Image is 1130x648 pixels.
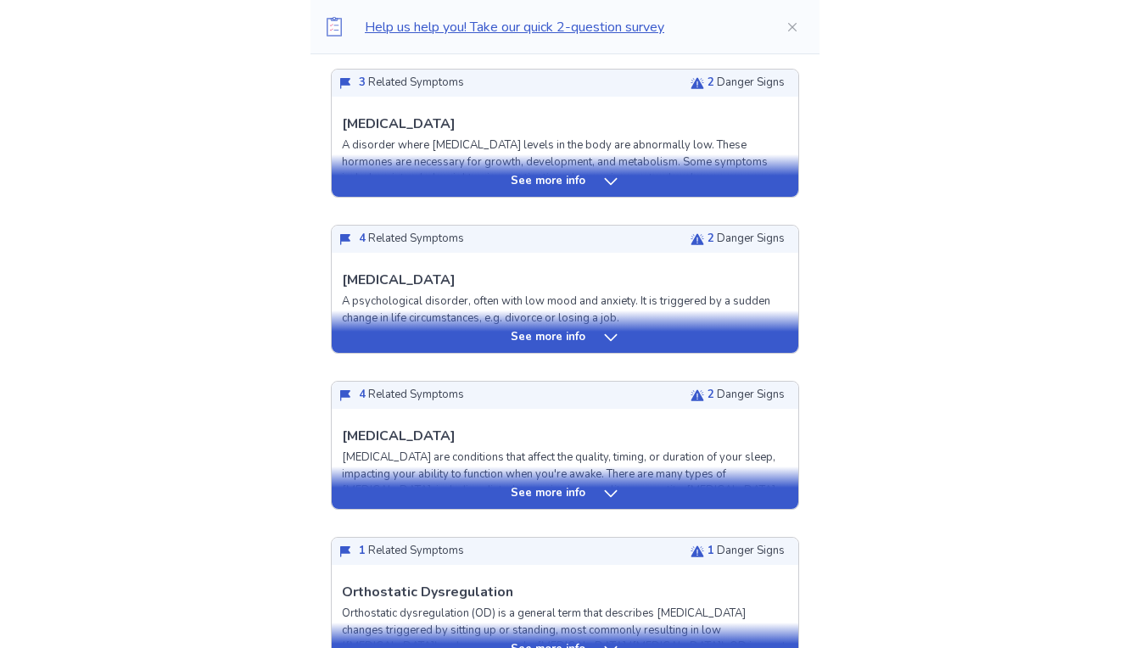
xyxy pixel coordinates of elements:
[708,231,785,248] p: Danger Signs
[359,387,366,402] span: 4
[342,137,788,237] p: A disorder where [MEDICAL_DATA] levels in the body are abnormally low. These hormones are necessa...
[342,270,456,290] p: [MEDICAL_DATA]
[511,173,585,190] p: See more info
[359,543,464,560] p: Related Symptoms
[342,426,456,446] p: [MEDICAL_DATA]
[359,387,464,404] p: Related Symptoms
[359,231,366,246] span: 4
[342,114,456,134] p: [MEDICAL_DATA]
[708,543,714,558] span: 1
[359,75,464,92] p: Related Symptoms
[708,387,785,404] p: Danger Signs
[708,231,714,246] span: 2
[708,75,714,90] span: 2
[342,582,513,602] p: Orthostatic Dysregulation
[708,75,785,92] p: Danger Signs
[342,293,788,327] p: A psychological disorder, often with low mood and anxiety. It is triggered by a sudden change in ...
[511,329,585,346] p: See more info
[359,543,366,558] span: 1
[365,17,758,37] p: Help us help you! Take our quick 2-question survey
[708,543,785,560] p: Danger Signs
[359,231,464,248] p: Related Symptoms
[359,75,366,90] span: 3
[511,485,585,502] p: See more info
[708,387,714,402] span: 2
[342,450,788,533] p: [MEDICAL_DATA] are conditions that affect the quality, timing, or duration of your sleep, impacti...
